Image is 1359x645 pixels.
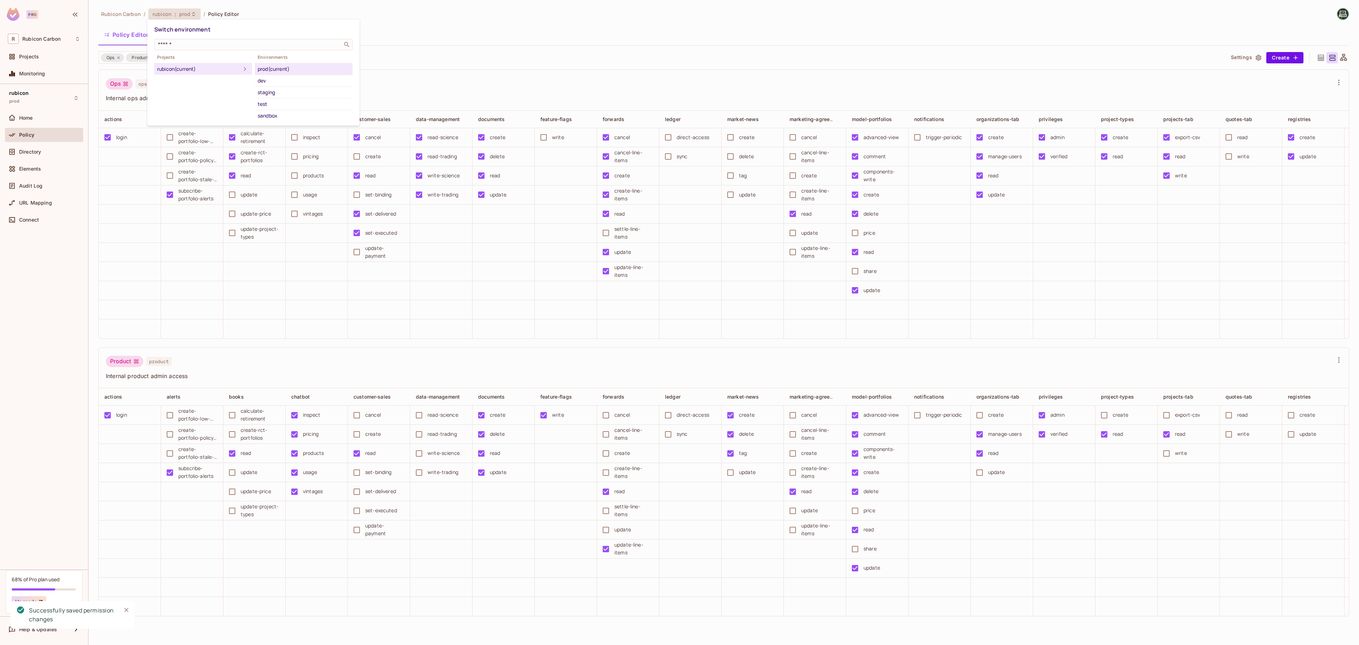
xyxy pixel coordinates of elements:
div: Successfully saved permission changes [29,606,115,624]
div: sandbox [258,112,350,120]
div: dev [258,76,350,85]
div: prod (current) [258,65,350,73]
span: Switch environment [154,25,211,33]
span: Projects [154,55,252,60]
div: rubicon (current) [157,65,241,73]
button: Close [121,605,132,615]
div: test [258,100,350,108]
span: Environments [255,55,352,60]
div: staging [258,88,350,97]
